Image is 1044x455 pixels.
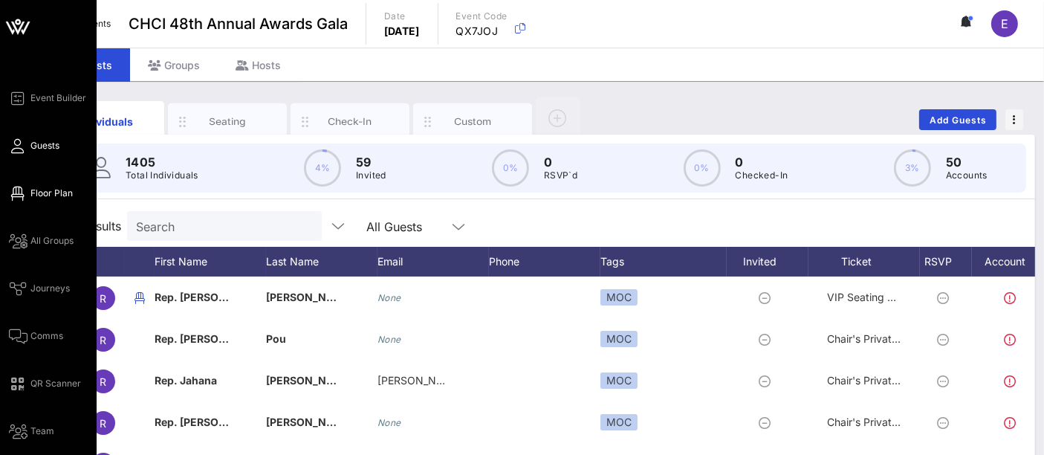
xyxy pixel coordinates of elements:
[126,153,198,171] p: 1405
[266,247,377,277] div: Last Name
[266,374,354,387] span: [PERSON_NAME]
[9,375,81,393] a: QR Scanner
[155,332,268,345] span: Rep. [PERSON_NAME]
[30,234,74,248] span: All Groups
[30,425,54,438] span: Team
[155,374,217,387] span: Rep. Jahana
[9,280,70,297] a: Journeys
[600,372,638,389] div: MOC
[9,137,59,155] a: Guests
[130,48,218,82] div: Groups
[600,289,638,306] div: MOC
[377,374,642,387] span: [PERSON_NAME][EMAIL_ADDRESS][DOMAIN_NAME]
[544,168,577,183] p: RSVP`d
[946,168,988,183] p: Accounts
[1001,16,1008,31] span: E
[544,153,577,171] p: 0
[9,327,63,345] a: Comms
[30,91,86,105] span: Event Builder
[155,247,266,277] div: First Name
[100,417,107,430] span: R
[266,416,354,428] span: [PERSON_NAME]
[30,329,63,343] span: Comms
[827,291,1019,303] span: VIP Seating & Chair's Private Reception
[377,334,401,345] i: None
[727,247,808,277] div: Invited
[266,332,286,345] span: Pou
[736,168,788,183] p: Checked-In
[377,247,489,277] div: Email
[827,374,950,387] span: Chair's Private Reception
[126,168,198,183] p: Total Individuals
[384,9,420,24] p: Date
[195,114,261,129] div: Seating
[9,232,74,250] a: All Groups
[30,187,73,200] span: Floor Plan
[808,247,920,277] div: Ticket
[827,332,950,345] span: Chair's Private Reception
[929,114,988,126] span: Add Guests
[489,247,600,277] div: Phone
[30,139,59,152] span: Guests
[377,292,401,303] i: None
[218,48,299,82] div: Hosts
[600,331,638,347] div: MOC
[155,291,268,303] span: Rep. [PERSON_NAME]
[456,9,508,24] p: Event Code
[377,417,401,428] i: None
[30,282,70,295] span: Journeys
[384,24,420,39] p: [DATE]
[9,89,86,107] a: Event Builder
[946,153,988,171] p: 50
[100,375,107,388] span: R
[600,414,638,430] div: MOC
[827,416,950,428] span: Chair's Private Reception
[317,114,383,129] div: Check-In
[100,334,107,346] span: R
[366,220,422,233] div: All Guests
[100,292,107,305] span: R
[9,184,73,202] a: Floor Plan
[129,13,348,35] span: CHCI 48th Annual Awards Gala
[72,114,138,129] div: Individuals
[30,377,81,390] span: QR Scanner
[356,168,386,183] p: Invited
[155,416,268,428] span: Rep. [PERSON_NAME]
[9,422,54,440] a: Team
[266,291,354,303] span: [PERSON_NAME]
[919,109,996,130] button: Add Guests
[991,10,1018,37] div: E
[920,247,972,277] div: RSVP
[357,211,476,241] div: All Guests
[600,247,727,277] div: Tags
[736,153,788,171] p: 0
[440,114,506,129] div: Custom
[456,24,508,39] p: QX7JOJ
[356,153,386,171] p: 59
